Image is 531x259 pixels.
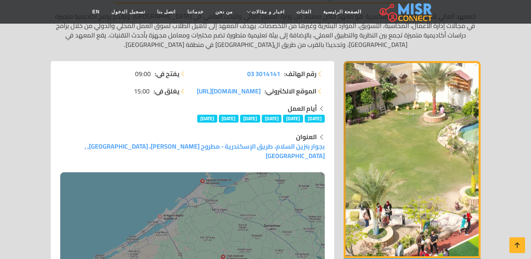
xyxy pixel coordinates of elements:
[240,115,260,123] span: [DATE]
[197,85,261,97] span: [DOMAIN_NAME][URL]
[344,61,481,258] img: 💼 المعهد العالي للعلوم الإدارية – الإسكندرية
[155,69,179,78] strong: يفتح في:
[219,115,239,123] span: [DATE]
[87,4,106,19] a: EN
[284,69,316,78] strong: رقم الهاتف:
[290,4,317,19] a: الفئات
[317,4,367,19] a: الصفحة الرئيسية
[239,4,290,19] a: اخبار و مقالات
[197,115,217,123] span: [DATE]
[379,2,432,22] img: main.misr_connect
[283,115,303,123] span: [DATE]
[51,11,481,49] p: المعهد العالي للعلوم الإدارية – الإسكندرية هو معهد خاص معتمد من وزارة التعليم العالي والبحث العلم...
[262,115,282,123] span: [DATE]
[247,68,280,80] span: 03 3014141
[247,69,280,78] a: 03 3014141
[305,115,325,123] span: [DATE]
[135,69,151,78] span: 09:00
[344,61,481,258] div: 1 / 1
[197,86,261,96] a: [DOMAIN_NAME][URL]
[288,102,317,114] strong: أيام العمل
[154,86,179,96] strong: يغلق في:
[181,4,209,19] a: خدماتنا
[105,4,151,19] a: تسجيل الدخول
[252,8,285,15] span: اخبار و مقالات
[209,4,239,19] a: من نحن
[134,86,150,96] span: 15:00
[151,4,181,19] a: اتصل بنا
[296,131,317,143] strong: العنوان
[265,86,316,96] strong: الموقع الالكتروني:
